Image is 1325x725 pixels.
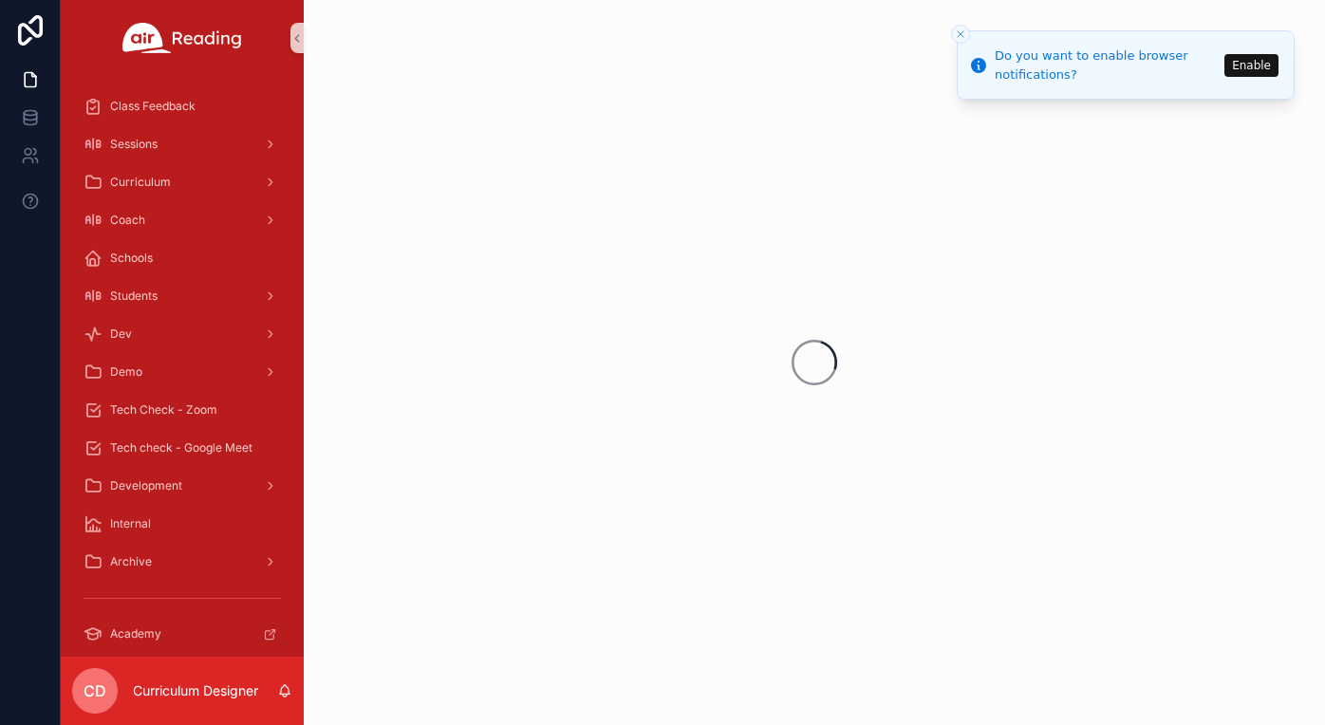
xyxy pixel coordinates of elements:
[110,478,182,493] span: Development
[72,393,292,427] a: Tech Check - Zoom
[110,251,153,266] span: Schools
[72,89,292,123] a: Class Feedback
[110,554,152,569] span: Archive
[1224,54,1278,77] button: Enable
[84,679,106,702] span: CD
[72,317,292,351] a: Dev
[110,213,145,228] span: Coach
[72,545,292,579] a: Archive
[72,127,292,161] a: Sessions
[110,626,161,641] span: Academy
[72,203,292,237] a: Coach
[110,137,158,152] span: Sessions
[110,402,217,418] span: Tech Check - Zoom
[122,23,242,53] img: App logo
[951,25,970,44] button: Close toast
[72,241,292,275] a: Schools
[61,76,304,657] div: scrollable content
[72,355,292,389] a: Demo
[72,165,292,199] a: Curriculum
[110,99,196,114] span: Class Feedback
[110,440,252,455] span: Tech check - Google Meet
[133,681,258,700] p: Curriculum Designer
[72,507,292,541] a: Internal
[110,516,151,531] span: Internal
[72,279,292,313] a: Students
[110,326,132,342] span: Dev
[72,617,292,651] a: Academy
[110,364,142,380] span: Demo
[72,431,292,465] a: Tech check - Google Meet
[110,288,158,304] span: Students
[995,46,1219,84] div: Do you want to enable browser notifications?
[72,469,292,503] a: Development
[110,175,171,190] span: Curriculum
